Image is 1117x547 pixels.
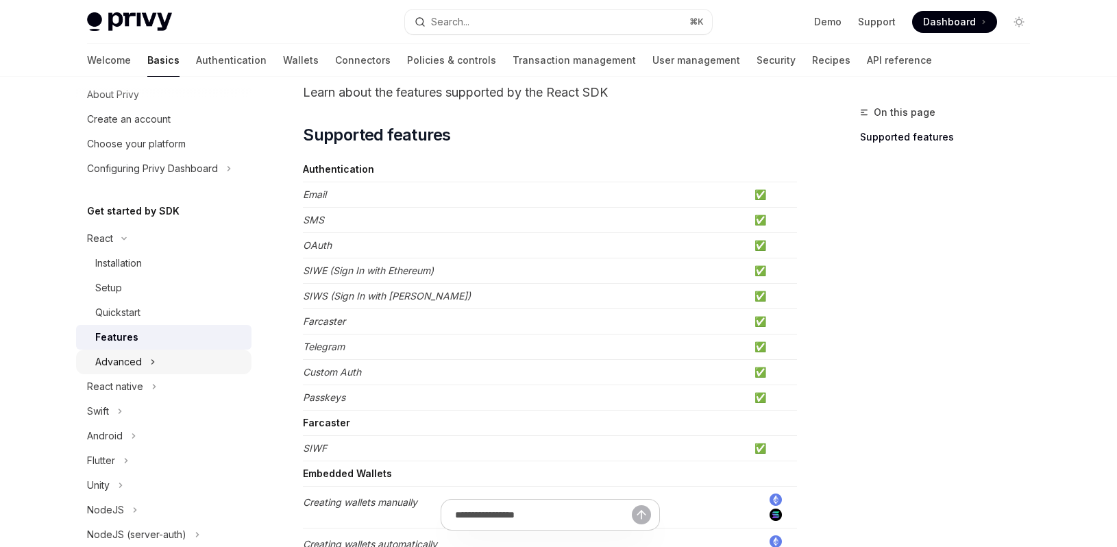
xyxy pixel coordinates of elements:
a: Transaction management [513,44,636,77]
a: Policies & controls [407,44,496,77]
span: Dashboard [923,15,976,29]
button: Toggle Configuring Privy Dashboard section [76,156,251,181]
td: ✅ [749,182,797,208]
button: Toggle NodeJS section [76,498,251,522]
img: ethereum.png [770,494,782,506]
button: Toggle dark mode [1008,11,1030,33]
a: Recipes [812,44,850,77]
td: ✅ [749,284,797,309]
a: Setup [76,276,251,300]
a: Create an account [76,107,251,132]
div: Installation [95,255,142,271]
p: Learn about the features supported by the React SDK [303,83,797,102]
span: On this page [874,104,935,121]
button: Toggle NodeJS (server-auth) section [76,522,251,547]
em: OAuth [303,239,332,251]
button: Open search [405,10,712,34]
td: ✅ [749,208,797,233]
div: NodeJS (server-auth) [87,526,186,543]
div: Setup [95,280,122,296]
img: light logo [87,12,172,32]
td: ✅ [749,258,797,284]
a: User management [652,44,740,77]
a: Dashboard [912,11,997,33]
td: ✅ [749,360,797,385]
td: ✅ [749,385,797,411]
a: Authentication [196,44,267,77]
a: Basics [147,44,180,77]
a: Installation [76,251,251,276]
a: Quickstart [76,300,251,325]
em: Telegram [303,341,345,352]
div: Configuring Privy Dashboard [87,160,218,177]
a: Choose your platform [76,132,251,156]
h5: Get started by SDK [87,203,180,219]
div: Features [95,329,138,345]
div: Create an account [87,111,171,127]
em: Passkeys [303,391,345,403]
button: Send message [632,505,651,524]
a: Supported features [860,126,1041,148]
div: React native [87,378,143,395]
em: Farcaster [303,315,345,327]
strong: Authentication [303,163,374,175]
em: SIWS (Sign In with [PERSON_NAME]) [303,290,471,302]
a: API reference [867,44,932,77]
a: Welcome [87,44,131,77]
div: Quickstart [95,304,140,321]
button: Toggle Flutter section [76,448,251,473]
div: Choose your platform [87,136,186,152]
div: Flutter [87,452,115,469]
div: Unity [87,477,110,494]
em: SIWF [303,442,327,454]
button: Toggle Swift section [76,399,251,424]
td: ✅ [749,233,797,258]
td: ✅ [749,436,797,461]
a: Demo [814,15,842,29]
em: SMS [303,214,324,226]
a: Wallets [283,44,319,77]
div: React [87,230,113,247]
span: ⌘ K [689,16,704,27]
div: Swift [87,403,109,420]
button: Toggle Android section [76,424,251,448]
em: SIWE (Sign In with Ethereum) [303,265,434,276]
a: Connectors [335,44,391,77]
strong: Embedded Wallets [303,467,392,479]
td: ✅ [749,335,797,360]
span: Supported features [303,124,450,146]
strong: Farcaster [303,417,350,428]
em: Custom Auth [303,366,361,378]
button: Toggle Unity section [76,473,251,498]
a: Support [858,15,896,29]
a: Security [757,44,796,77]
input: Ask a question... [455,500,632,530]
em: Email [303,189,326,200]
a: Features [76,325,251,350]
div: NodeJS [87,502,124,518]
div: Search... [431,14,469,30]
div: Android [87,428,123,444]
button: Toggle React native section [76,374,251,399]
button: Toggle Advanced section [76,350,251,374]
td: ✅ [749,309,797,335]
div: Advanced [95,354,142,370]
button: Toggle React section [76,226,251,251]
